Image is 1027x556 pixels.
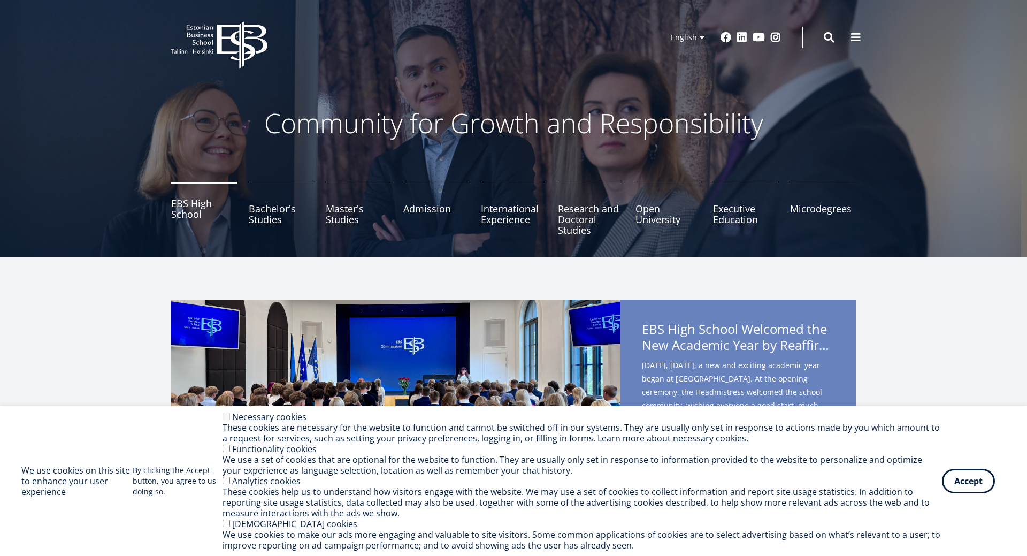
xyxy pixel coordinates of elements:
p: By clicking the Accept button, you agree to us doing so. [133,465,223,497]
a: Youtube [753,32,765,43]
label: Functionality cookies [232,443,317,455]
span: New Academic Year by Reaffirming Its Core Values [642,337,834,353]
a: Research and Doctoral Studies [558,182,624,235]
div: We use cookies to make our ads more engaging and valuable to site visitors. Some common applicati... [223,529,942,551]
span: EBS High School Welcomed the [642,321,834,356]
a: Bachelor's Studies [249,182,315,235]
a: Admission [403,182,469,235]
a: Microdegrees [790,182,856,235]
label: [DEMOGRAPHIC_DATA] cookies [232,518,357,530]
label: Necessary cookies [232,411,306,423]
h2: We use cookies on this site to enhance your user experience [21,465,133,497]
button: Accept [942,469,995,493]
div: These cookies help us to understand how visitors engage with the website. We may use a set of coo... [223,486,942,519]
label: Analytics cookies [232,475,301,487]
a: EBS High School [171,182,237,235]
img: a [171,300,620,503]
span: [DATE], [DATE], a new and exciting academic year began at [GEOGRAPHIC_DATA]. At the opening cerem... [642,359,834,429]
div: These cookies are necessary for the website to function and cannot be switched off in our systems... [223,422,942,444]
a: Facebook [721,32,731,43]
a: Open University [635,182,701,235]
p: Community for Growth and Responsibility [230,107,797,139]
a: Instagram [770,32,781,43]
a: International Experience [481,182,547,235]
a: Linkedin [737,32,747,43]
a: Executive Education [713,182,779,235]
a: Master's Studies [326,182,392,235]
div: We use a set of cookies that are optional for the website to function. They are usually only set ... [223,454,942,476]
